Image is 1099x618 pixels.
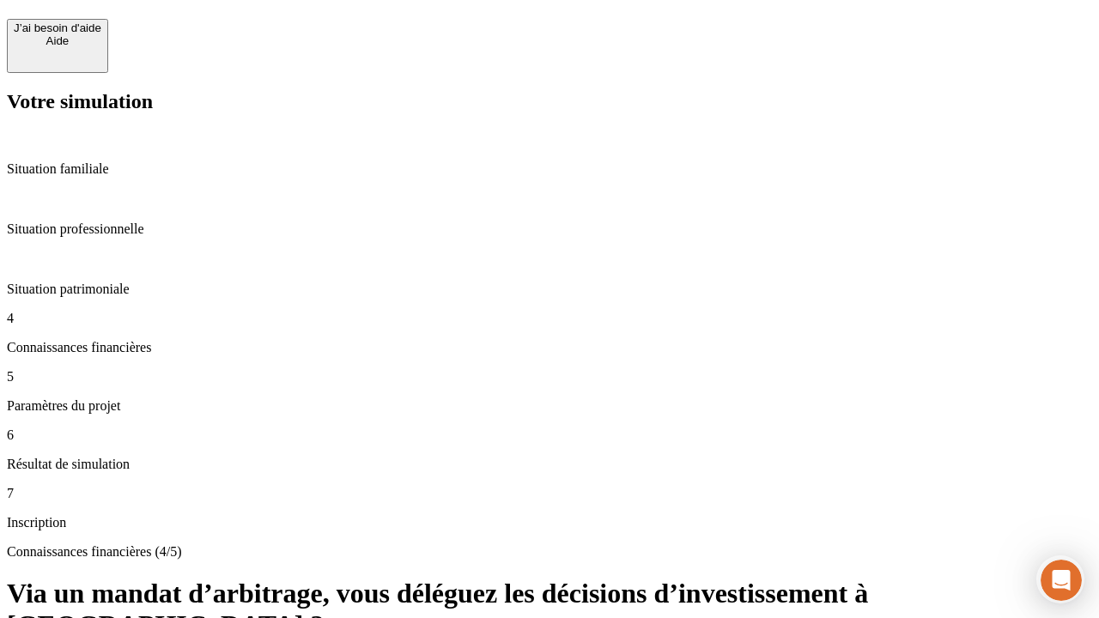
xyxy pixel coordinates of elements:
p: Connaissances financières [7,340,1092,355]
h2: Votre simulation [7,90,1092,113]
p: 6 [7,427,1092,443]
p: 4 [7,311,1092,326]
div: J’ai besoin d'aide [14,21,101,34]
p: Situation patrimoniale [7,282,1092,297]
p: Situation familiale [7,161,1092,177]
button: J’ai besoin d'aideAide [7,19,108,73]
p: Connaissances financières (4/5) [7,544,1092,560]
p: 5 [7,369,1092,385]
iframe: Intercom live chat discovery launcher [1036,555,1084,603]
p: Résultat de simulation [7,457,1092,472]
p: Situation professionnelle [7,221,1092,237]
div: Aide [14,34,101,47]
p: Inscription [7,515,1092,530]
p: 7 [7,486,1092,501]
p: Paramètres du projet [7,398,1092,414]
iframe: Intercom live chat [1041,560,1082,601]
